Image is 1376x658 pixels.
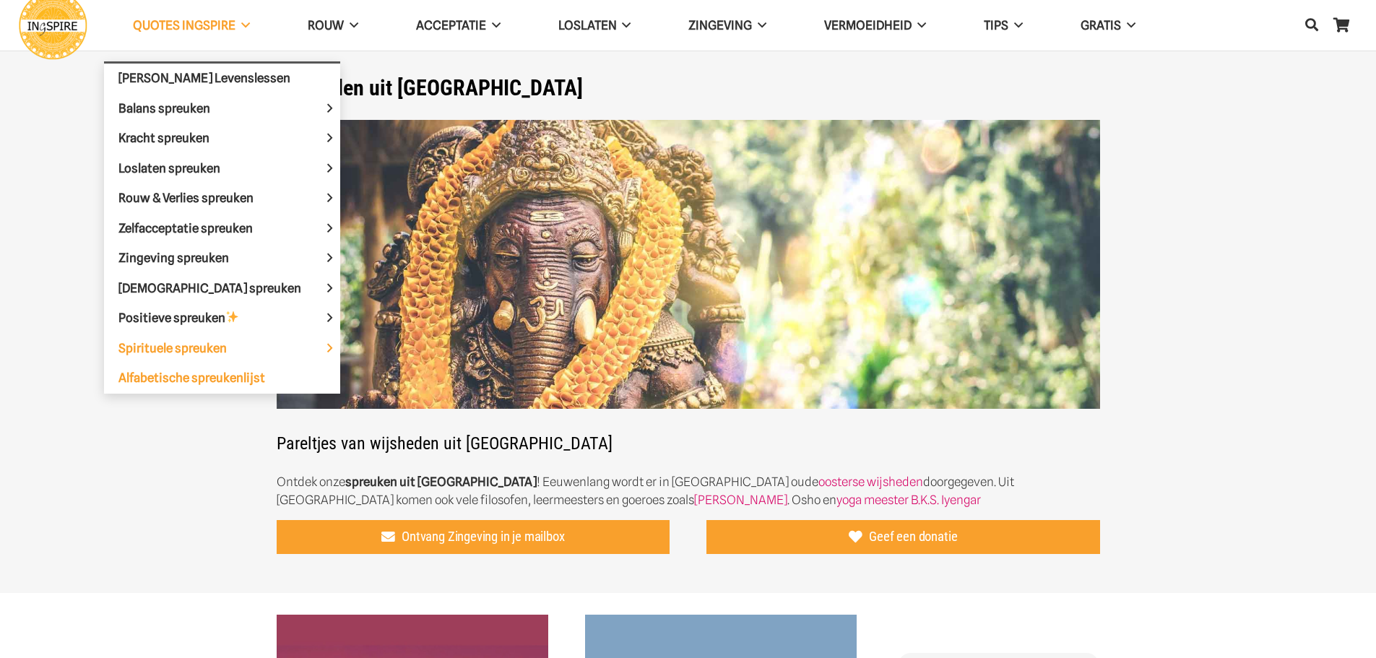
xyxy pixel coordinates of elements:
[706,520,1100,555] a: Geef een donatie
[118,71,290,85] span: [PERSON_NAME] Levenslessen
[104,7,279,44] a: QUOTES INGSPIRE
[118,191,278,205] span: Rouw & Verlies spreuken
[104,124,340,154] a: Kracht spreuken
[558,18,617,33] span: Loslaten
[104,243,340,274] a: Zingeving spreuken
[387,7,529,44] a: Acceptatie
[818,475,923,489] a: oosterse wijsheden
[118,160,245,175] span: Loslaten spreuken
[118,100,235,115] span: Balans spreuken
[118,131,234,145] span: Kracht spreuken
[277,520,670,555] a: Ontvang Zingeving in je mailbox
[118,220,277,235] span: Zelfacceptatie spreuken
[118,251,254,265] span: Zingeving spreuken
[118,371,265,385] span: Alfabetische spreukenlijst
[104,333,340,363] a: Spirituele spreuken
[104,153,340,183] a: Loslaten spreuken
[118,340,251,355] span: Spirituele spreuken
[104,303,340,334] a: Positieve spreuken✨
[1081,18,1121,33] span: GRATIS
[836,493,981,507] a: yoga meester B.K.S. Iyengar
[402,529,564,545] span: Ontvang Zingeving in je mailbox
[308,18,344,33] span: ROUW
[659,7,795,44] a: Zingeving
[104,93,340,124] a: Balans spreuken
[795,7,955,44] a: VERMOEIDHEID
[529,7,660,44] a: Loslaten
[277,473,1100,509] p: Ontdek onze ! Eeuwenlang wordt er in [GEOGRAPHIC_DATA] oude doorgegeven. Uit [GEOGRAPHIC_DATA] ko...
[824,18,912,33] span: VERMOEIDHEID
[277,75,1100,101] h1: wijsheden uit [GEOGRAPHIC_DATA]
[279,7,387,44] a: ROUW
[345,475,537,489] strong: spreuken uit [GEOGRAPHIC_DATA]
[226,311,238,323] img: ✨
[416,18,486,33] span: Acceptatie
[104,213,340,243] a: Zelfacceptatie spreuken
[118,311,264,325] span: Positieve spreuken
[118,280,326,295] span: [DEMOGRAPHIC_DATA] spreuken
[277,616,548,631] a: Quote van Osho – Het leven is niet een probleem wat opgelost moet worden maar..
[694,493,787,507] a: [PERSON_NAME]
[984,18,1008,33] span: TIPS
[104,183,340,214] a: Rouw & Verlies spreuken
[104,273,340,303] a: [DEMOGRAPHIC_DATA] spreuken
[688,18,752,33] span: Zingeving
[1052,7,1164,44] a: GRATIS
[585,616,857,631] a: Spreuk – Yoga leert ons te doorstaan wat verdragen moet worden en te verdragen..
[869,529,957,545] span: Geef een donatie
[104,64,340,94] a: [PERSON_NAME] Levenslessen
[1297,8,1326,43] a: Zoeken
[955,7,1052,44] a: TIPS
[133,18,235,33] span: QUOTES INGSPIRE
[104,363,340,394] a: Alfabetische spreukenlijst
[277,120,1100,410] img: De mooiste wijsheden en spreuken uit India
